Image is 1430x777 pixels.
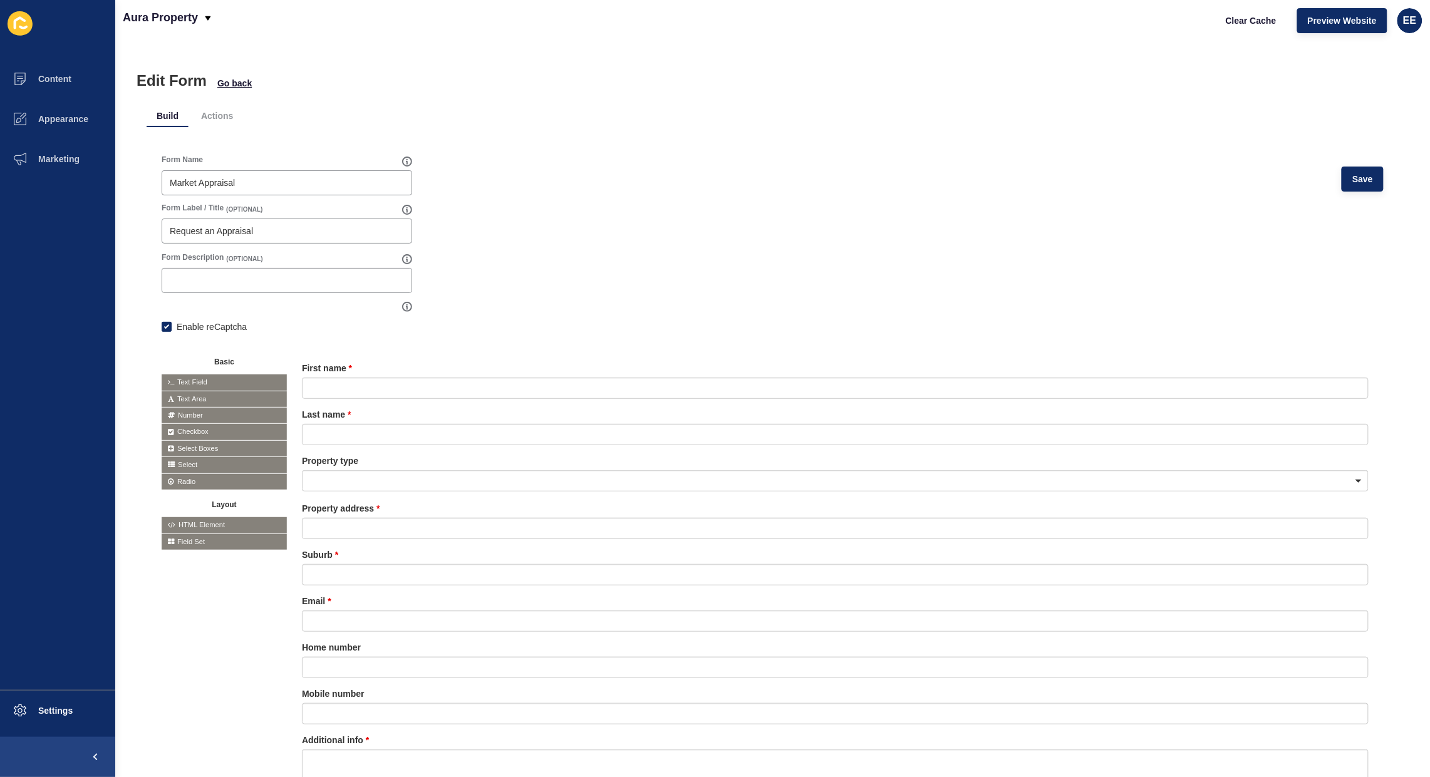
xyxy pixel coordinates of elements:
[162,408,287,423] span: Number
[302,734,369,746] label: Additional info
[123,2,198,33] p: Aura Property
[162,252,224,262] label: Form Description
[162,474,287,490] span: Radio
[1297,8,1387,33] button: Preview Website
[162,457,287,473] span: Select
[1403,14,1416,27] span: EE
[302,548,338,561] label: Suburb
[1308,14,1377,27] span: Preview Website
[226,255,262,264] span: (OPTIONAL)
[302,595,331,607] label: Email
[162,496,287,511] button: Layout
[1342,167,1384,192] button: Save
[302,455,358,467] label: Property type
[162,391,287,407] span: Text Area
[1215,8,1287,33] button: Clear Cache
[302,362,352,374] label: First name
[302,641,361,654] label: Home number
[1352,173,1373,185] span: Save
[162,424,287,440] span: Checkbox
[162,534,287,550] span: Field Set
[302,687,365,700] label: Mobile number
[177,321,247,333] label: Enable reCaptcha
[162,353,287,368] button: Basic
[302,502,380,515] label: Property address
[162,203,224,213] label: Form Label / Title
[162,441,287,456] span: Select Boxes
[162,374,287,390] span: Text Field
[162,155,203,165] label: Form Name
[1226,14,1277,27] span: Clear Cache
[226,205,262,214] span: (OPTIONAL)
[217,77,252,90] button: Go back
[302,408,351,421] label: Last name
[137,72,207,90] h1: Edit Form
[162,517,287,533] span: HTML Element
[147,105,189,127] li: Build
[191,105,243,127] li: Actions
